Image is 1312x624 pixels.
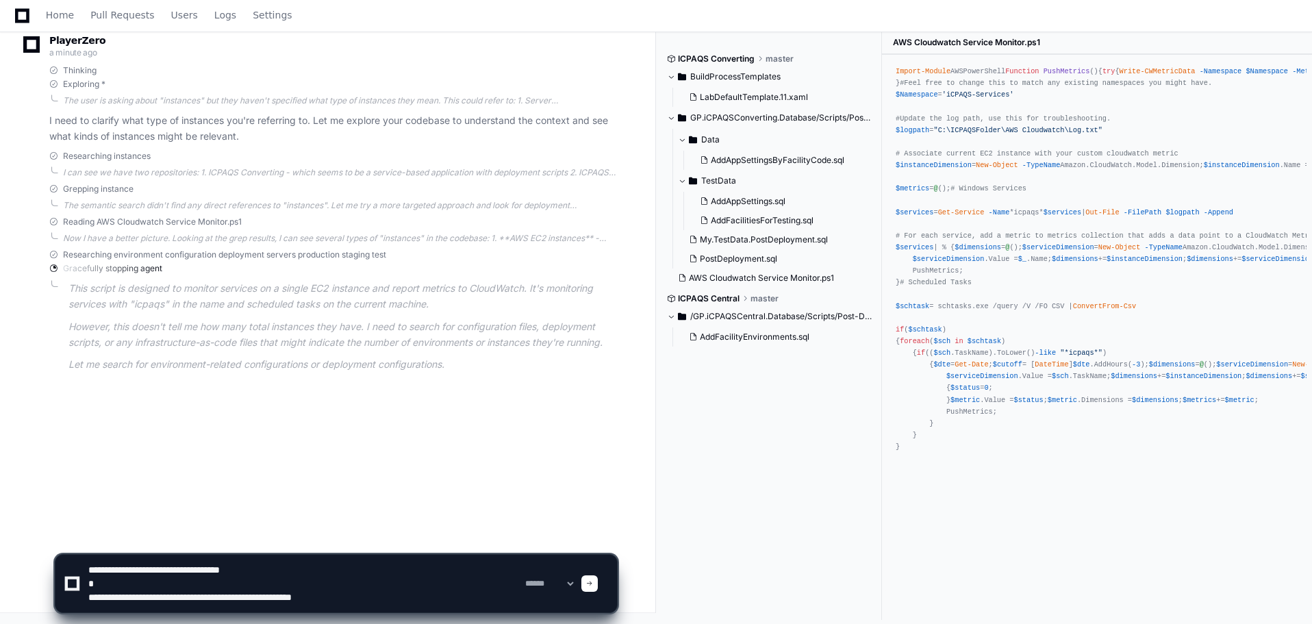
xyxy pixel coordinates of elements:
[46,11,74,19] span: Home
[955,243,1001,251] span: $dimensions
[678,129,872,151] button: Data
[63,167,617,178] div: I can see we have two repositories: 1. ICPAQS Converting - which seems to be a service-based appl...
[49,36,105,45] span: PlayerZero
[917,349,925,357] span: if
[171,11,198,19] span: Users
[1014,396,1044,404] span: $status
[1111,372,1157,380] span: $dimensions
[700,332,809,342] span: AddFacilityEnvironments.sql
[711,196,785,207] span: AddAppSettings.sql
[900,337,929,345] span: foreach
[678,68,686,85] svg: Directory
[1048,396,1077,404] span: $metric
[63,200,617,211] div: The semantic search didn't find any direct references to "instances". Let me try a more targeted ...
[950,396,980,404] span: $metric
[750,293,779,304] span: master
[896,114,1111,123] span: #Update the log path, use this for troubleshooting.
[896,184,929,192] span: $metrics
[913,255,985,263] span: $serviceDimension
[950,184,1026,192] span: # Windows Services
[689,173,697,189] svg: Directory
[1124,208,1161,216] span: -FilePath
[701,134,720,145] span: Data
[689,132,697,148] svg: Directory
[984,384,988,392] span: 0
[63,184,134,195] span: Grepping instance
[1022,161,1060,169] span: -TypeName
[1225,396,1254,404] span: $metric
[900,278,972,286] span: # Scheduled Tasks
[63,79,105,90] span: Exploring *
[63,263,162,274] span: Gracefully stopping agent
[63,233,617,244] div: Now I have a better picture. Looking at the grep results, I can see several types of "instances" ...
[1120,67,1196,75] span: Write-CWMetricData
[214,11,236,19] span: Logs
[1052,372,1069,380] span: $sch
[678,53,755,64] span: ICPAQS Converting
[933,126,1102,134] span: "C:\ICPAQSFolder\AWS Cloudwatch\Log.txt"
[968,337,1001,345] span: $schtask
[896,161,972,169] span: $instanceDimension
[896,302,929,310] span: $schtask
[667,305,872,327] button: /GP.iCPAQSCentral.Database/Scripts/Post-Deployment/TestData
[900,79,1212,87] span: #Feel free to change this to match any existing namespaces you might have.
[63,151,151,162] span: Researching instances
[1165,208,1199,216] span: $logpath
[672,269,863,288] button: AWS Cloudwatch Service Monitor.ps1
[63,65,97,76] span: Thinking
[694,192,863,211] button: AddAppSettings.sql
[1005,67,1039,75] span: Function
[678,293,740,304] span: ICPAQS Central
[1200,67,1242,75] span: -Namespace
[1204,161,1280,169] span: $instanceDimension
[896,208,933,216] span: $services
[1183,396,1216,404] span: $metrics
[68,357,617,373] p: Let me search for environment-related configurations or deployment configurations.
[1085,208,1119,216] span: Out-File
[1044,208,1081,216] span: $services
[678,110,686,126] svg: Directory
[49,113,617,145] p: I need to clarify what type of instances you're referring to. Let me explore your codebase to und...
[1098,243,1141,251] span: New-Object
[1073,302,1136,310] span: ConvertFrom-Csv
[63,216,242,227] span: Reading AWS Cloudwatch Service Monitor.ps1
[946,372,1018,380] span: $serviceDimension
[896,325,904,334] span: if
[1204,208,1233,216] span: -Append
[1005,243,1009,251] span: @
[1145,243,1183,251] span: -TypeName
[1246,67,1288,75] span: $Namespace
[1200,360,1204,369] span: @
[896,243,933,251] span: $services
[942,90,1014,99] span: 'iCPAQS-Services'
[1073,360,1090,369] span: $dte
[993,360,1022,369] span: $cutoff
[893,37,1040,48] span: AWS Cloudwatch Service Monitor.ps1
[1165,372,1241,380] span: $instanceDimension
[955,337,963,345] span: in
[68,281,617,312] p: This script is designed to monitor services on a single EC2 instance and report metrics to CloudW...
[701,175,736,186] span: TestData
[1018,255,1026,263] span: $_
[667,107,872,129] button: GP.iCPAQSConverting.Database/Scripts/Post-Deployment
[63,95,617,106] div: The user is asking about "instances" but they haven't specified what type of instances they mean....
[933,184,937,192] span: @
[694,211,863,230] button: AddFacilitiesForTesting.sql
[683,327,863,347] button: AddFacilityEnvironments.sql
[909,325,942,334] span: $schtask
[955,360,988,369] span: Get-Date
[683,88,863,107] button: LabDefaultTemplate.11.xaml
[1149,360,1196,369] span: $dimensions
[690,112,872,123] span: GP.iCPAQSConverting.Database/Scripts/Post-Deployment
[989,208,1010,216] span: -Name
[1132,360,1140,369] span: -3
[896,66,1298,453] div: AWSPowerShell { { } { = .Exception.Message | } = (); } = = = Amazon.CloudWatch.Model.Dimension; ....
[711,215,813,226] span: AddFacilitiesForTesting.sql
[1246,372,1292,380] span: $dimensions
[1035,360,1068,369] span: DateTime
[1107,255,1183,263] span: $instanceDimension
[711,155,844,166] span: AddAppSettingsByFacilityCode.sql
[63,249,386,260] span: Researching environment configuration deployment servers production staging test
[68,319,617,351] p: However, this doesn't tell me how many total instances they have. I need to search for configurat...
[700,234,828,245] span: My.TestData.PostDeployment.sql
